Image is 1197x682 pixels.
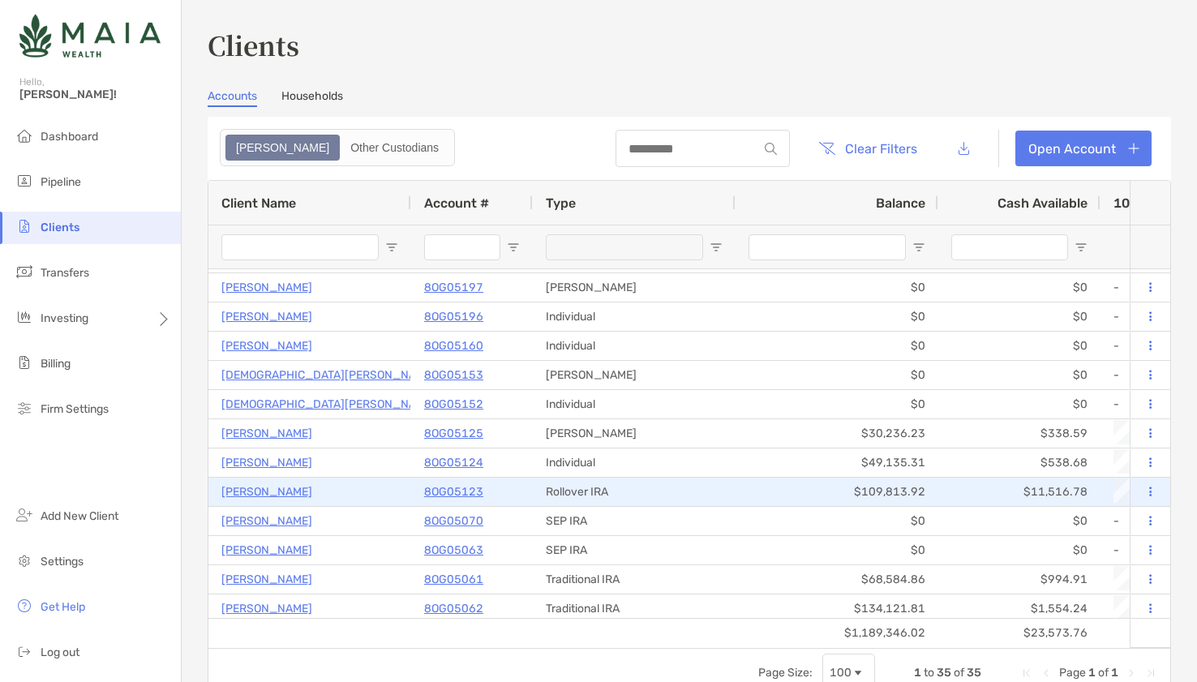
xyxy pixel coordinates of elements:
span: Settings [41,555,84,568]
a: 8OG05152 [424,394,483,414]
div: Zoe [227,136,338,159]
div: $109,813.92 [736,478,938,506]
img: dashboard icon [15,126,34,145]
div: $0 [938,536,1100,564]
div: $1,554.24 [938,594,1100,623]
p: 8OG05070 [424,511,483,531]
a: 8OG05153 [424,365,483,385]
div: SEP IRA [533,507,736,535]
a: 8OG05124 [424,453,483,473]
p: [PERSON_NAME] [221,569,312,590]
span: 1 [914,666,921,680]
span: Firm Settings [41,402,109,416]
span: 1 [1088,666,1096,680]
span: Client Name [221,195,296,211]
div: $0 [938,361,1100,389]
div: $0 [938,390,1100,418]
div: 100 [830,666,852,680]
div: $0 [938,332,1100,360]
a: 8OG05063 [424,540,483,560]
div: $0 [938,273,1100,302]
a: [DEMOGRAPHIC_DATA][PERSON_NAME] [221,365,435,385]
span: Add New Client [41,509,118,523]
div: $23,573.76 [938,619,1100,647]
a: 8OG05196 [424,307,483,327]
div: [PERSON_NAME] [533,361,736,389]
span: Balance [876,195,925,211]
input: Balance Filter Input [749,234,906,260]
span: Investing [41,311,88,325]
span: Cash Available [998,195,1088,211]
a: [PERSON_NAME] [221,336,312,356]
div: First Page [1020,667,1033,680]
span: Page [1059,666,1086,680]
img: input icon [765,143,777,155]
div: Traditional IRA [533,594,736,623]
input: Cash Available Filter Input [951,234,1068,260]
div: Next Page [1125,667,1138,680]
div: Last Page [1144,667,1157,680]
p: [PERSON_NAME] [221,307,312,327]
a: [PERSON_NAME] [221,598,312,619]
p: 8OG05061 [424,569,483,590]
a: [PERSON_NAME] [221,277,312,298]
img: firm-settings icon [15,398,34,418]
div: $0 [736,361,938,389]
button: Clear Filters [806,131,929,166]
input: Account # Filter Input [424,234,500,260]
button: Open Filter Menu [507,241,520,254]
button: Open Filter Menu [912,241,925,254]
div: Individual [533,448,736,477]
div: $68,584.86 [736,565,938,594]
a: [PERSON_NAME] [221,482,312,502]
div: [PERSON_NAME] [533,419,736,448]
p: 8OG05125 [424,423,483,444]
div: Individual [533,390,736,418]
img: pipeline icon [15,171,34,191]
div: $0 [736,507,938,535]
div: Other Custodians [341,136,448,159]
span: Dashboard [41,130,98,144]
span: Transfers [41,266,89,280]
a: [PERSON_NAME] [221,511,312,531]
img: get-help icon [15,596,34,616]
a: [DEMOGRAPHIC_DATA][PERSON_NAME] [221,394,435,414]
span: of [1098,666,1109,680]
div: $1,189,346.02 [736,619,938,647]
div: Rollover IRA [533,478,736,506]
span: Pipeline [41,175,81,189]
div: $0 [736,302,938,331]
a: 8OG05062 [424,598,483,619]
a: Accounts [208,89,257,107]
a: 8OG05123 [424,482,483,502]
span: Account # [424,195,489,211]
span: 35 [937,666,951,680]
p: [PERSON_NAME] [221,423,312,444]
p: [PERSON_NAME] [221,453,312,473]
h3: Clients [208,26,1171,63]
span: Log out [41,646,79,659]
img: settings icon [15,551,34,570]
div: Page Size: [758,666,813,680]
div: $0 [736,390,938,418]
span: Get Help [41,600,85,614]
a: [PERSON_NAME] [221,540,312,560]
div: $0 [736,273,938,302]
img: Zoe Logo [19,6,161,65]
span: 35 [967,666,981,680]
span: Billing [41,357,71,371]
p: 8OG05197 [424,277,483,298]
img: add_new_client icon [15,505,34,525]
img: billing icon [15,353,34,372]
a: 8OG05160 [424,336,483,356]
div: $0 [938,302,1100,331]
